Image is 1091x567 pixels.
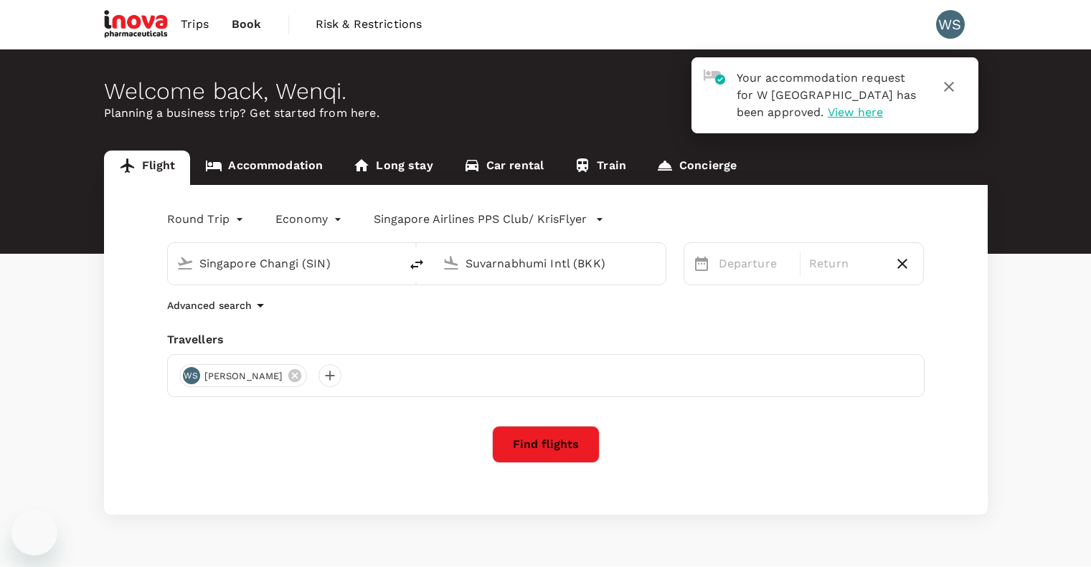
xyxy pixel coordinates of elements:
div: WS[PERSON_NAME] [179,364,308,387]
button: Open [656,262,658,265]
div: Travellers [167,331,925,348]
p: Departure [719,255,791,272]
div: Economy [275,208,345,231]
a: Long stay [338,151,448,185]
a: Accommodation [190,151,338,185]
p: Planning a business trip? Get started from here. [104,105,988,122]
a: Train [559,151,641,185]
button: delete [400,247,434,282]
p: Return [809,255,882,272]
img: hotel-approved [704,70,725,85]
button: Open [389,262,392,265]
span: Your accommodation request for W [GEOGRAPHIC_DATA] has been approved. [737,71,917,119]
button: Singapore Airlines PPS Club/ KrisFlyer [374,211,604,228]
span: Book [232,16,262,33]
button: Find flights [492,426,600,463]
div: Welcome back , Wenqi . [104,78,988,105]
span: Trips [181,16,209,33]
span: Risk & Restrictions [316,16,422,33]
div: WS [936,10,965,39]
img: iNova Pharmaceuticals [104,9,170,40]
input: Depart from [199,252,369,275]
span: View here [828,105,883,119]
iframe: Button to launch messaging window [11,510,57,556]
div: WS [183,367,200,384]
a: Car rental [448,151,559,185]
span: [PERSON_NAME] [196,369,292,383]
p: Singapore Airlines PPS Club/ KrisFlyer [374,211,587,228]
button: Advanced search [167,297,269,314]
div: Round Trip [167,208,247,231]
p: Advanced search [167,298,252,313]
a: Concierge [641,151,752,185]
input: Going to [466,252,636,275]
a: Flight [104,151,191,185]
